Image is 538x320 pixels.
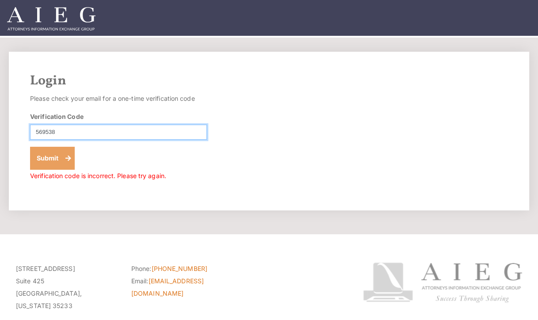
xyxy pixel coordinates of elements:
[363,263,522,303] img: Attorneys Information Exchange Group logo
[131,275,233,300] li: Email:
[30,172,166,179] span: Verification code is incorrect. Please try again.
[131,263,233,275] li: Phone:
[151,265,207,272] a: [PHONE_NUMBER]
[16,263,118,312] p: [STREET_ADDRESS] Suite 425 [GEOGRAPHIC_DATA], [US_STATE] 35233
[131,277,204,297] a: [EMAIL_ADDRESS][DOMAIN_NAME]
[30,73,508,89] h2: Login
[30,147,75,170] button: Submit
[30,112,84,121] label: Verification Code
[30,92,207,105] p: Please check your email for a one-time verification code
[7,7,95,30] img: Attorneys Information Exchange Group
